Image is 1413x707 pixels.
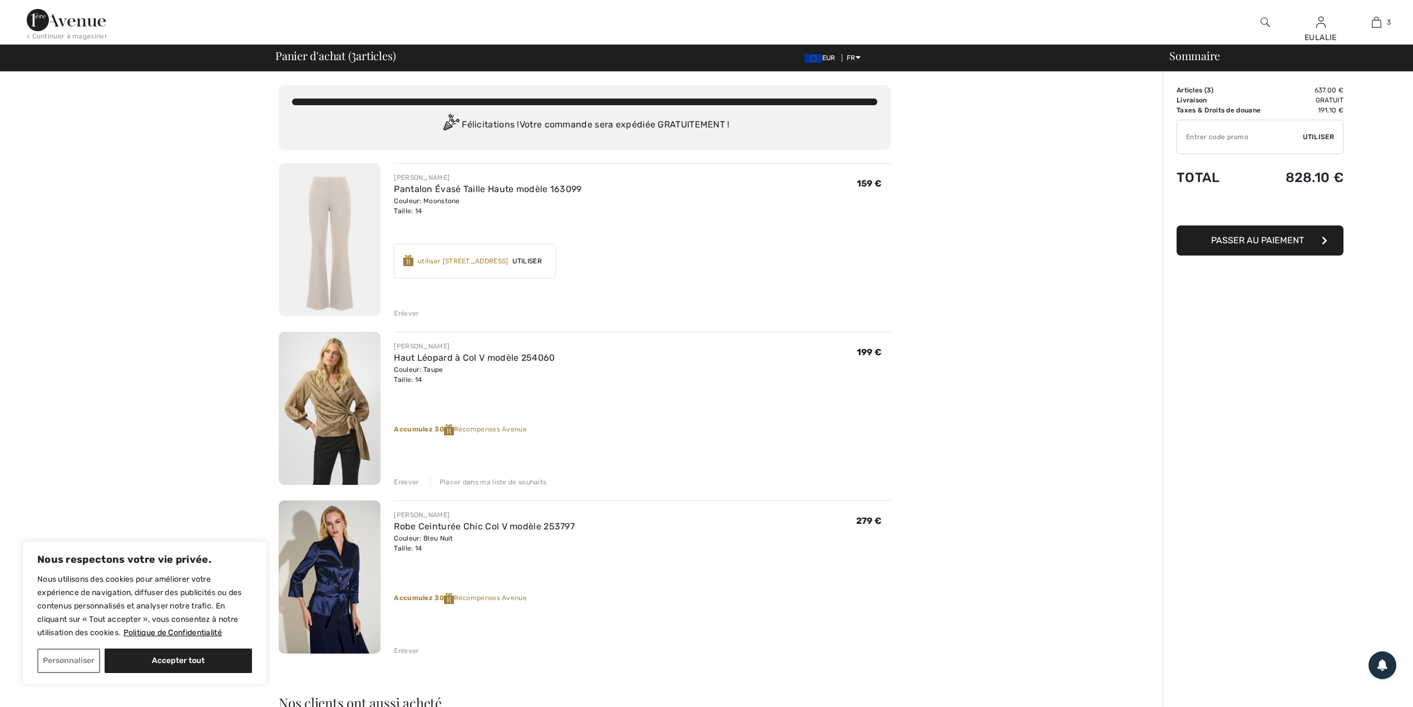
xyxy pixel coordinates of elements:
img: 1ère Avenue [27,9,106,31]
td: Total [1177,159,1275,197]
div: < Continuer à magasiner [27,31,107,41]
a: Pantalon Évasé Taille Haute modèle 163099 [394,184,581,194]
td: 828.10 € [1275,159,1343,197]
a: Haut Léopard à Col V modèle 254060 [394,352,555,363]
button: Accepter tout [105,649,252,673]
img: Mon panier [1372,16,1381,29]
span: 3 [1207,86,1211,94]
img: Mes infos [1316,16,1326,29]
iframe: PayPal [1177,197,1343,222]
p: Nous utilisons des cookies pour améliorer votre expérience de navigation, diffuser des publicités... [37,573,252,640]
td: 191.10 € [1275,105,1343,115]
span: Passer au paiement [1211,235,1304,246]
img: Robe Ceinturée Chic Col V modèle 253797 [279,500,381,654]
span: 279 € [856,515,882,526]
div: Couleur: Taupe Taille: 14 [394,365,555,385]
a: 3 [1349,16,1404,29]
a: Se connecter [1316,17,1326,27]
div: Couleur: Moonstone Taille: 14 [394,196,581,216]
div: Couleur: Bleu Nuit Taille: 14 [394,533,575,553]
div: Récompenses Avenue [394,424,891,435]
img: Congratulation2.svg [439,114,462,136]
div: Enlever [394,308,419,318]
td: Livraison [1177,95,1275,105]
div: utiliser [STREET_ADDRESS] [418,256,508,266]
span: FR [847,54,861,62]
strong: Accumulez 30 [394,594,453,602]
img: Reward-Logo.svg [444,593,454,604]
span: Utiliser [1303,132,1334,142]
img: Euro [804,54,822,63]
div: [PERSON_NAME] [394,173,581,183]
div: Sommaire [1156,50,1406,61]
div: Félicitations ! Votre commande sera expédiée GRATUITEMENT ! [292,114,877,136]
a: Politique de Confidentialité [123,627,223,638]
div: EULALIE [1293,32,1348,43]
button: Passer au paiement [1177,225,1343,256]
iframe: Ouvre un widget dans lequel vous pouvez trouver plus d’informations [1342,674,1402,701]
td: Taxes & Droits de douane [1177,105,1275,115]
div: Nous respectons votre vie privée. [22,541,267,685]
strong: Accumulez 30 [394,425,453,433]
span: 199 € [857,347,882,357]
img: Reward-Logo.svg [403,255,413,266]
img: recherche [1261,16,1270,29]
td: Articles ( ) [1177,85,1275,95]
span: Panier d'achat ( articles) [275,50,396,61]
div: Enlever [394,646,419,656]
span: Utiliser [508,256,546,266]
p: Nous respectons votre vie privée. [37,553,252,566]
div: Placer dans ma liste de souhaits [430,477,547,487]
div: [PERSON_NAME] [394,510,575,520]
button: Personnaliser [37,649,100,673]
div: [PERSON_NAME] [394,341,555,351]
span: 3 [351,47,356,62]
img: Haut Léopard à Col V modèle 254060 [279,332,381,485]
div: Récompenses Avenue [394,593,891,604]
td: Gratuit [1275,95,1343,105]
img: Pantalon Évasé Taille Haute modèle 163099 [279,163,381,316]
img: Reward-Logo.svg [444,424,454,435]
div: Enlever [394,477,419,487]
a: Robe Ceinturée Chic Col V modèle 253797 [394,521,575,532]
td: 637.00 € [1275,85,1343,95]
span: EUR [804,54,840,62]
span: 159 € [857,178,882,189]
span: 3 [1387,17,1391,27]
input: Code promo [1177,120,1303,154]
